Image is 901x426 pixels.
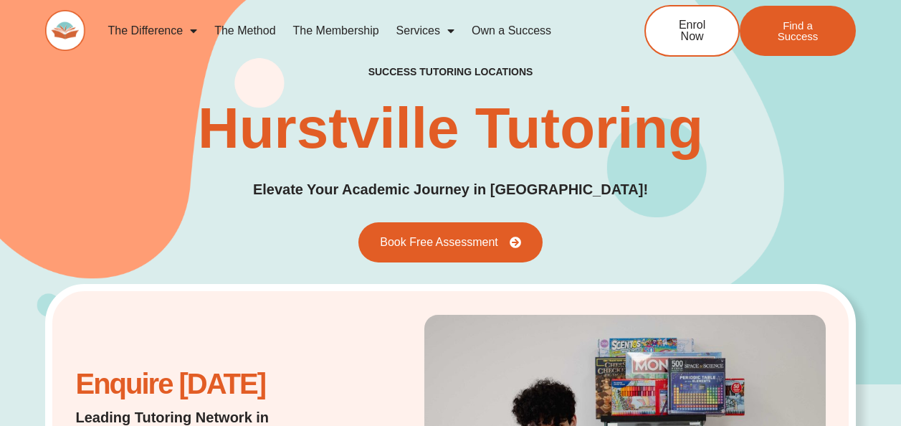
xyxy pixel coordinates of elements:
a: The Difference [100,14,206,47]
a: Own a Success [463,14,560,47]
h2: Enquire [DATE] [75,375,338,393]
h1: Hurstville Tutoring [198,100,703,157]
span: Enrol Now [667,19,717,42]
a: The Method [206,14,284,47]
nav: Menu [100,14,599,47]
a: Enrol Now [644,5,740,57]
span: Book Free Assessment [380,237,498,248]
p: Elevate Your Academic Journey in [GEOGRAPHIC_DATA]! [253,179,648,201]
a: The Membership [285,14,388,47]
a: Find a Success [740,6,856,56]
a: Book Free Assessment [358,222,543,262]
a: Services [388,14,463,47]
span: Find a Success [761,20,834,42]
